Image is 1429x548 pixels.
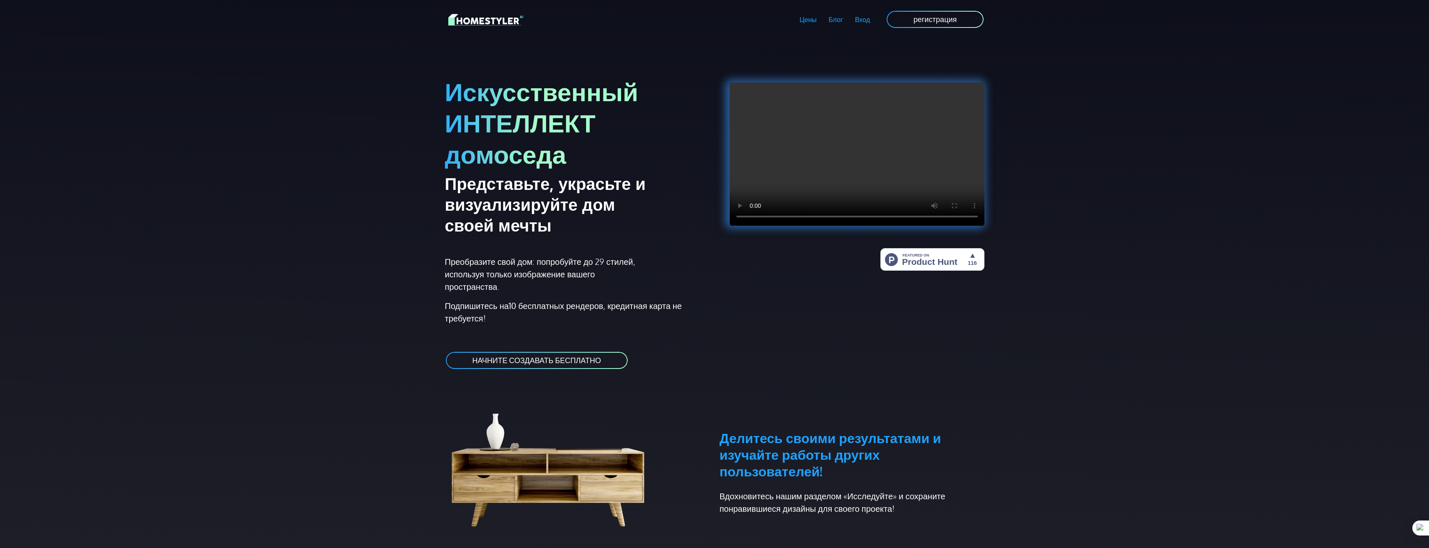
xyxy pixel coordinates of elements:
[880,248,984,271] img: HomeStyler AI — простой дизайн интерьера: дом вашей мечты в один клик | Product Hunt
[445,75,639,169] ya-tr-span: Искусственный ИНТЕЛЛЕКТ домоседа
[800,15,817,24] ya-tr-span: Цены
[445,300,509,311] ya-tr-span: Подпишитесь на
[886,10,984,29] a: регистрация
[445,351,629,370] a: НАЧНИТЕ СОЗДАВАТЬ БЕСПЛАТНО
[445,256,635,292] ya-tr-span: Преобразите свой дом: попробуйте до 29 стилей, используя только изображение вашего пространства.
[720,429,941,480] ya-tr-span: Делитесь своими результатами и изучайте работы других пользователей!
[913,15,957,24] ya-tr-span: регистрация
[472,356,601,365] ya-tr-span: НАЧНИТЕ СОЗДАВАТЬ БЕСПЛАТНО
[829,15,843,24] ya-tr-span: Блог
[720,491,945,514] ya-tr-span: Вдохновитесь нашим разделом «Исследуйте» и сохраните понравившиеся дизайны для своего проекта!
[445,173,646,235] ya-tr-span: Представьте, украсьте и визуализируйте дом своей мечты
[445,390,664,531] img: шкаф для гостиной
[509,300,603,311] ya-tr-span: 10 бесплатных рендеров
[849,10,876,29] a: Вход
[793,10,823,29] a: Цены
[855,15,870,24] ya-tr-span: Вход
[823,10,849,29] a: Блог
[448,12,523,27] img: Логотип HomeStyler AI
